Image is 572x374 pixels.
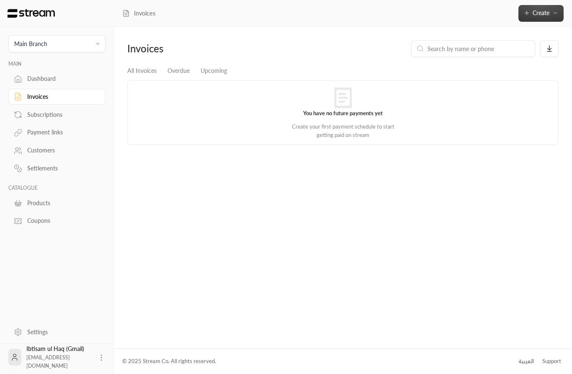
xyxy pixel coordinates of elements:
div: Customers [27,146,95,155]
p: MAIN [8,61,106,67]
div: Subscriptions [27,111,95,119]
a: Upcoming [201,64,227,78]
div: Payment links [27,128,95,137]
a: Invoices [122,9,155,18]
a: Dashboard [8,71,106,87]
div: Invoices [27,93,95,101]
button: Create [518,5,564,22]
div: Settings [27,328,95,336]
div: العربية [518,357,534,366]
a: Customers [8,142,106,159]
span: Create [533,9,549,16]
div: Products [27,199,95,207]
strong: You have no future payments yet [303,110,383,116]
input: Search by name or phone [428,44,530,53]
button: Main Branch [8,35,106,52]
img: Logo [7,9,56,18]
div: Main Branch [14,39,47,48]
div: Settlements [27,164,95,173]
div: Ibtisam ul Haq (Gmail) [26,345,92,370]
a: Payment links [8,124,106,141]
p: CATALOGUE [8,185,106,191]
div: © 2025 Stream Co. All rights reserved. [122,357,216,366]
p: Create your first payment schedule to start getting paid on stream [291,123,395,139]
a: Settings [8,324,106,340]
a: Settlements [8,160,106,177]
div: Coupons [27,217,95,225]
a: All Invoices [127,64,157,78]
a: Overdue [167,64,190,78]
span: [EMAIL_ADDRESS][DOMAIN_NAME] [26,354,70,369]
a: Coupons [8,213,106,229]
a: Subscriptions [8,106,106,123]
a: Invoices [8,89,106,105]
div: Invoices [127,42,229,55]
a: Support [539,354,564,369]
nav: breadcrumb [122,9,155,18]
a: Products [8,195,106,211]
div: Dashboard [27,75,95,83]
